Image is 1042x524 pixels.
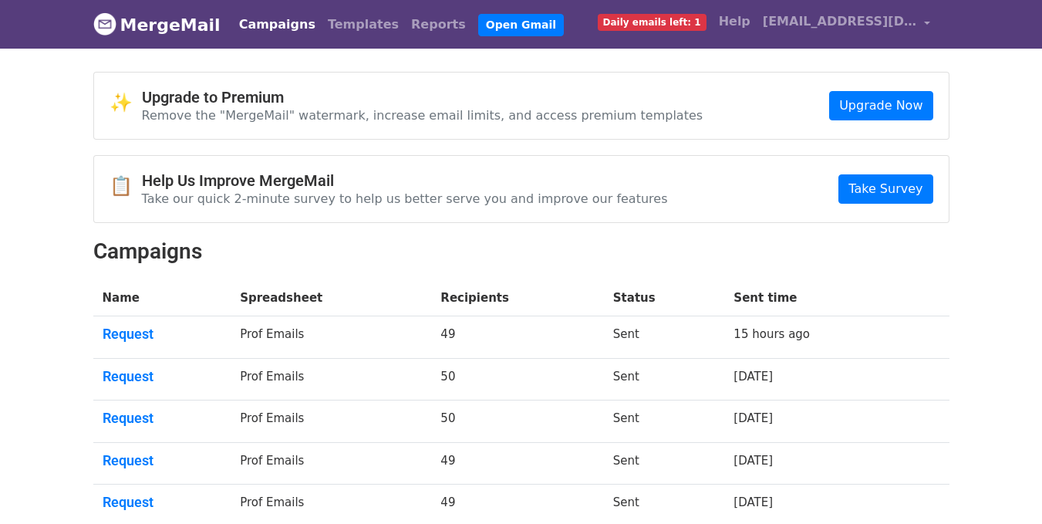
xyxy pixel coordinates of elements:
[724,280,912,316] th: Sent time
[763,12,917,31] span: [EMAIL_ADDRESS][DOMAIN_NAME]
[431,316,603,359] td: 49
[604,358,725,401] td: Sent
[231,401,431,443] td: Prof Emails
[431,401,603,443] td: 50
[604,442,725,485] td: Sent
[103,452,222,469] a: Request
[733,495,773,509] a: [DATE]
[142,107,703,123] p: Remove the "MergeMail" watermark, increase email limits, and access premium templates
[604,280,725,316] th: Status
[478,14,564,36] a: Open Gmail
[733,411,773,425] a: [DATE]
[838,174,932,204] a: Take Survey
[231,442,431,485] td: Prof Emails
[592,6,713,37] a: Daily emails left: 1
[431,442,603,485] td: 49
[757,6,937,42] a: [EMAIL_ADDRESS][DOMAIN_NAME]
[103,410,222,427] a: Request
[322,9,405,40] a: Templates
[93,12,116,35] img: MergeMail logo
[733,327,810,341] a: 15 hours ago
[103,326,222,343] a: Request
[598,14,706,31] span: Daily emails left: 1
[829,91,932,120] a: Upgrade Now
[733,370,773,384] a: [DATE]
[142,191,668,207] p: Take our quick 2-minute survey to help us better serve you and improve our features
[110,92,142,114] span: ✨
[233,9,322,40] a: Campaigns
[431,280,603,316] th: Recipients
[142,171,668,190] h4: Help Us Improve MergeMail
[103,494,222,511] a: Request
[93,8,221,41] a: MergeMail
[733,454,773,468] a: [DATE]
[431,358,603,401] td: 50
[93,238,949,265] h2: Campaigns
[231,280,431,316] th: Spreadsheet
[103,368,222,385] a: Request
[405,9,472,40] a: Reports
[231,358,431,401] td: Prof Emails
[604,401,725,443] td: Sent
[604,316,725,359] td: Sent
[142,88,703,106] h4: Upgrade to Premium
[231,316,431,359] td: Prof Emails
[93,280,231,316] th: Name
[110,175,142,198] span: 📋
[713,6,757,37] a: Help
